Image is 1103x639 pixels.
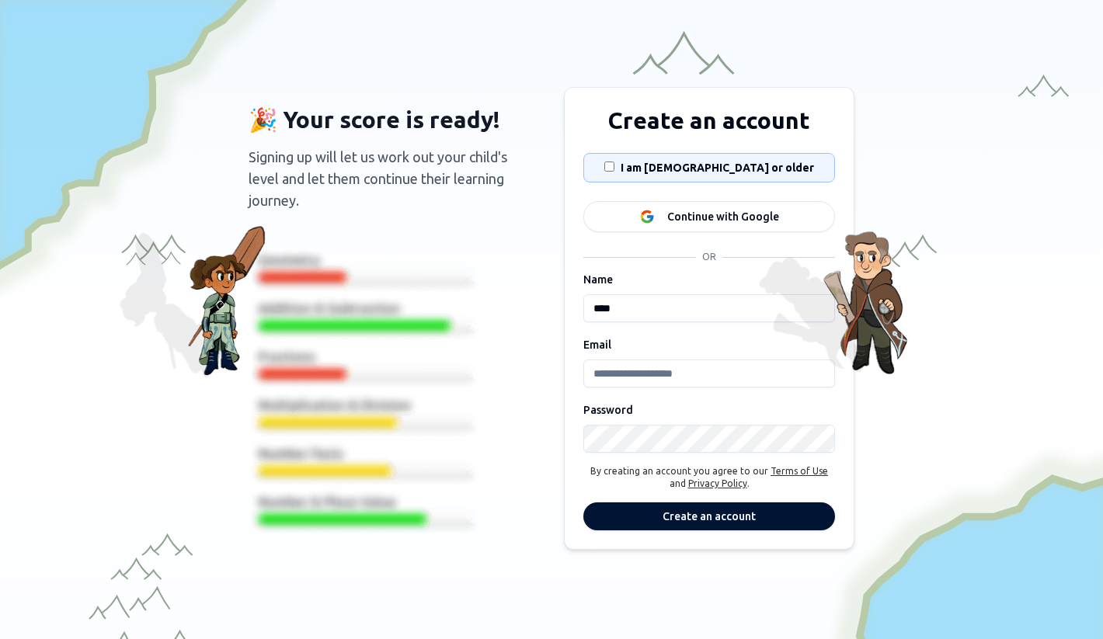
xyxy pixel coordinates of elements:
[583,273,613,286] label: Name
[249,106,500,134] h2: 🎉 Your score is ready!
[583,502,835,530] button: Create an account
[608,106,810,134] h1: Create an account
[688,478,747,488] a: Privacy Policy
[249,146,539,211] p: Signing up will let us work out your child's level and let them continue their learning journey.
[696,251,722,263] span: OR
[249,242,482,533] img: Diagnostic Score Preview
[667,209,779,224] div: Continue with Google
[583,201,835,232] button: Continue with Google
[583,404,633,416] label: Password
[583,465,835,490] div: By creating an account you agree to our and .
[771,466,828,476] a: Terms of Use
[583,339,611,351] label: Email
[621,160,814,175] label: I am [DEMOGRAPHIC_DATA] or older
